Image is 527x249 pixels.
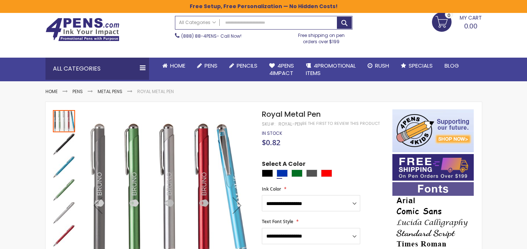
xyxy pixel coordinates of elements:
a: 4PROMOTIONALITEMS [300,58,362,82]
div: Red [321,170,332,177]
div: Royal Metal Pen [53,109,76,132]
a: (888) 88-4PENS [181,33,217,39]
div: Free shipping on pen orders over $199 [290,30,352,44]
div: All Categories [45,58,149,80]
a: All Categories [175,16,220,28]
div: Royal Metal Pen [53,155,76,178]
span: Rush [375,62,389,69]
img: Royal Metal Pen [53,133,75,155]
div: Green [291,170,303,177]
a: Blog [439,58,465,74]
a: Rush [362,58,395,74]
span: 0.00 [464,21,477,31]
li: Royal Metal Pen [137,89,174,95]
strong: SKU [262,121,276,127]
a: Home [156,58,191,74]
span: In stock [262,130,282,136]
span: 4Pens 4impact [269,62,294,77]
div: Black [262,170,273,177]
span: Blog [445,62,459,69]
div: Availability [262,130,282,136]
img: Royal Metal Pen [53,179,75,201]
a: 0.00 0 [432,12,482,31]
span: Pencils [237,62,257,69]
a: Metal Pens [98,88,122,95]
span: All Categories [179,20,216,25]
span: Specials [409,62,433,69]
span: 0 [447,12,450,19]
img: Free shipping on orders over $199 [392,154,474,181]
span: Pens [205,62,217,69]
span: Home [170,62,185,69]
div: Royal-Pen [278,121,302,127]
span: $0.82 [262,137,280,147]
a: Specials [395,58,439,74]
a: Pens [72,88,83,95]
img: Royal Metal Pen [53,156,75,178]
img: Royal Metal Pen [53,202,75,224]
a: 4Pens4impact [263,58,300,82]
img: Royal Metal Pen [53,225,75,247]
div: Royal Metal Pen [53,178,76,201]
div: Royal Metal Pen [53,201,76,224]
div: Royal Metal Pen [53,132,76,155]
span: Select A Color [262,160,305,170]
span: - Call Now! [181,33,241,39]
span: Royal Metal Pen [262,109,321,119]
div: Gunmetal [306,170,317,177]
a: Be the first to review this product [302,121,380,126]
div: Royal Metal Pen [53,224,75,247]
img: 4Pens Custom Pens and Promotional Products [45,18,119,41]
a: Pens [191,58,223,74]
img: 4pens 4 kids [392,109,474,152]
div: Blue [277,170,288,177]
a: Pencils [223,58,263,74]
span: 4PROMOTIONAL ITEMS [306,62,356,77]
a: Home [45,88,58,95]
span: Text Font Style [262,218,293,225]
span: Ink Color [262,186,281,192]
